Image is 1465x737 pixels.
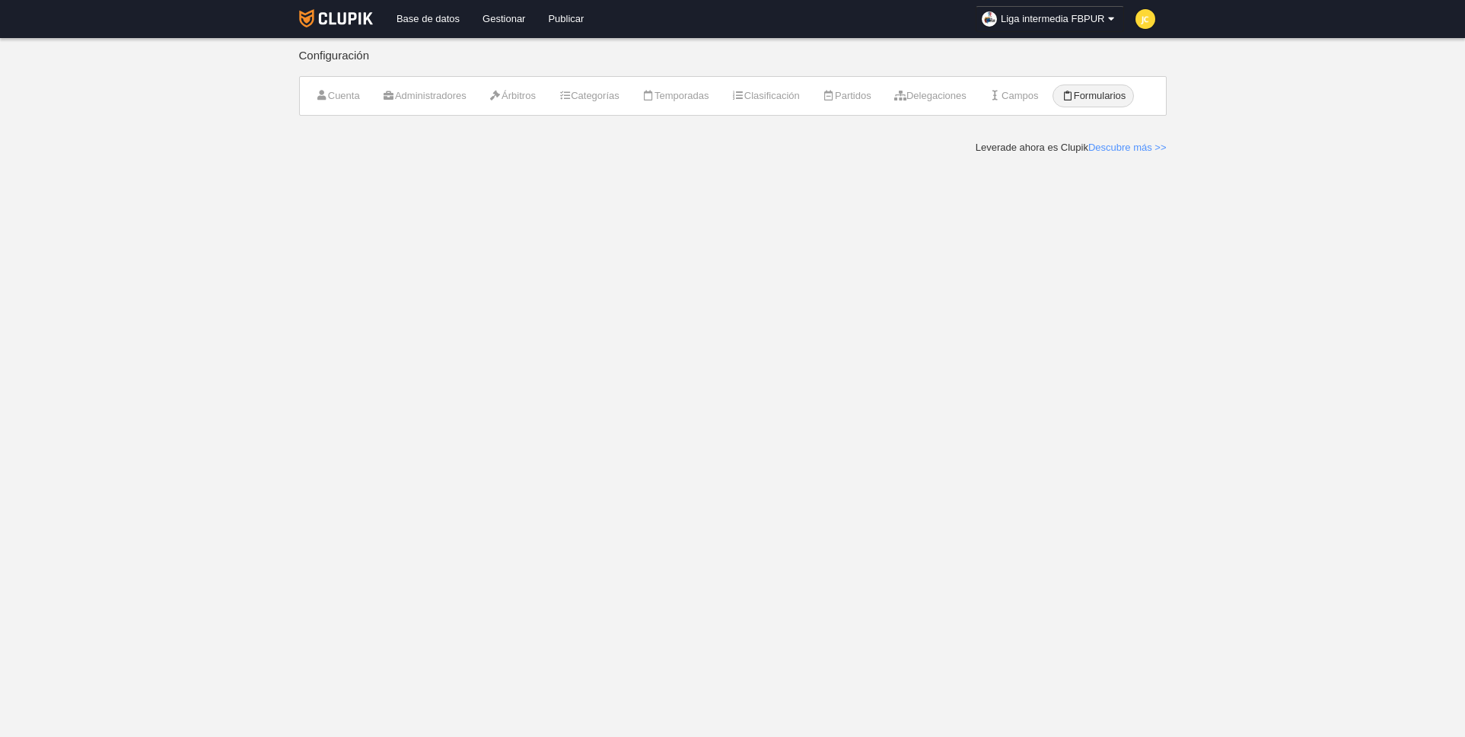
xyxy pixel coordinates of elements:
[634,85,718,107] a: Temporadas
[814,85,880,107] a: Partidos
[307,85,368,107] a: Cuenta
[1053,85,1134,107] a: Formularios
[299,49,1167,76] div: Configuración
[550,85,628,107] a: Categorías
[886,85,975,107] a: Delegaciones
[1088,142,1167,153] a: Descubre más >>
[724,85,808,107] a: Clasificación
[982,11,997,27] img: Oan2e1YmCqAm.30x30.jpg
[976,6,1124,32] a: Liga intermedia FBPUR
[374,85,475,107] a: Administradores
[481,85,544,107] a: Árbitros
[1135,9,1155,29] img: c2l6ZT0zMHgzMCZmcz05JnRleHQ9SkMmYmc9ZmRkODM1.png
[976,141,1167,155] div: Leverade ahora es Clupik
[981,85,1047,107] a: Campos
[299,9,373,27] img: Clupik
[1001,11,1105,27] span: Liga intermedia FBPUR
